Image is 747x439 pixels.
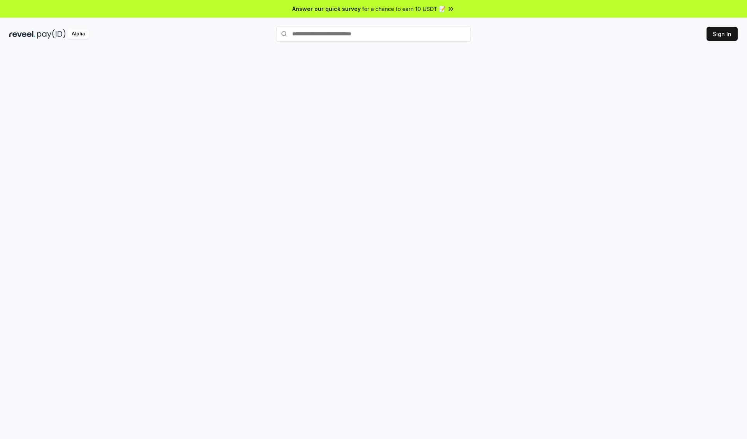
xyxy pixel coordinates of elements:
button: Sign In [707,27,738,41]
span: Answer our quick survey [292,5,361,13]
img: pay_id [37,29,66,39]
div: Alpha [67,29,89,39]
span: for a chance to earn 10 USDT 📝 [362,5,445,13]
img: reveel_dark [9,29,35,39]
